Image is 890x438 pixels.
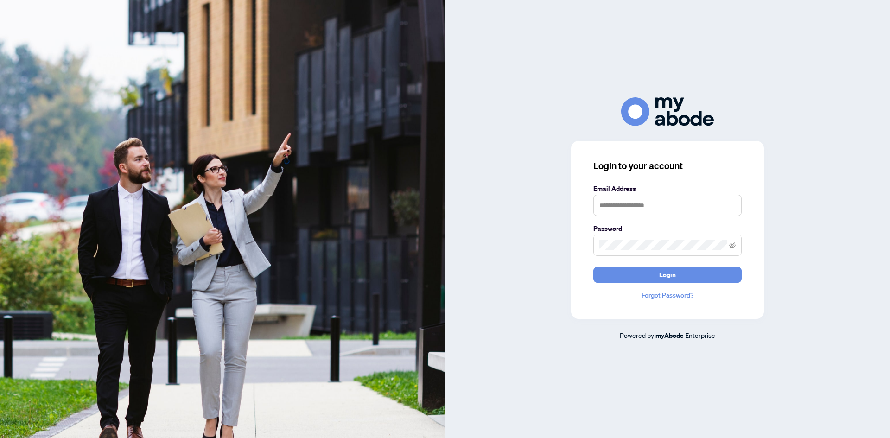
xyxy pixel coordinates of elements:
img: ma-logo [621,97,714,126]
span: Enterprise [685,331,715,339]
button: Login [593,267,742,283]
h3: Login to your account [593,159,742,172]
span: Login [659,267,676,282]
label: Password [593,223,742,234]
label: Email Address [593,184,742,194]
a: Forgot Password? [593,290,742,300]
a: myAbode [655,330,684,341]
span: Powered by [620,331,654,339]
span: eye-invisible [729,242,736,248]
